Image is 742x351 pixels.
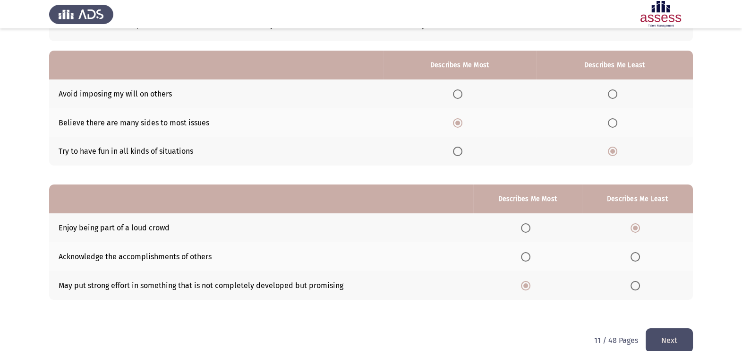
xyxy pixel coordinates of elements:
[521,281,534,290] mat-radio-group: Select an option
[521,223,534,232] mat-radio-group: Select an option
[608,118,621,127] mat-radio-group: Select an option
[521,252,534,261] mat-radio-group: Select an option
[49,79,383,108] td: Avoid imposing my will on others
[594,336,638,345] p: 11 / 48 Pages
[453,118,466,127] mat-radio-group: Select an option
[383,51,536,79] th: Describes Me Most
[49,271,473,300] td: May put strong effort in something that is not completely developed but promising
[49,108,383,137] td: Believe there are many sides to most issues
[536,51,693,79] th: Describes Me Least
[608,89,621,98] mat-radio-group: Select an option
[473,184,582,213] th: Describes Me Most
[49,137,383,166] td: Try to have fun in all kinds of situations
[631,252,644,261] mat-radio-group: Select an option
[49,1,113,27] img: Assess Talent Management logo
[608,147,621,156] mat-radio-group: Select an option
[49,213,473,242] td: Enjoy being part of a loud crowd
[49,242,473,271] td: Acknowledge the accomplishments of others
[631,223,644,232] mat-radio-group: Select an option
[453,89,466,98] mat-radio-group: Select an option
[629,1,693,27] img: Assessment logo of Development Assessment R1 (EN)
[582,184,693,213] th: Describes Me Least
[453,147,466,156] mat-radio-group: Select an option
[631,281,644,290] mat-radio-group: Select an option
